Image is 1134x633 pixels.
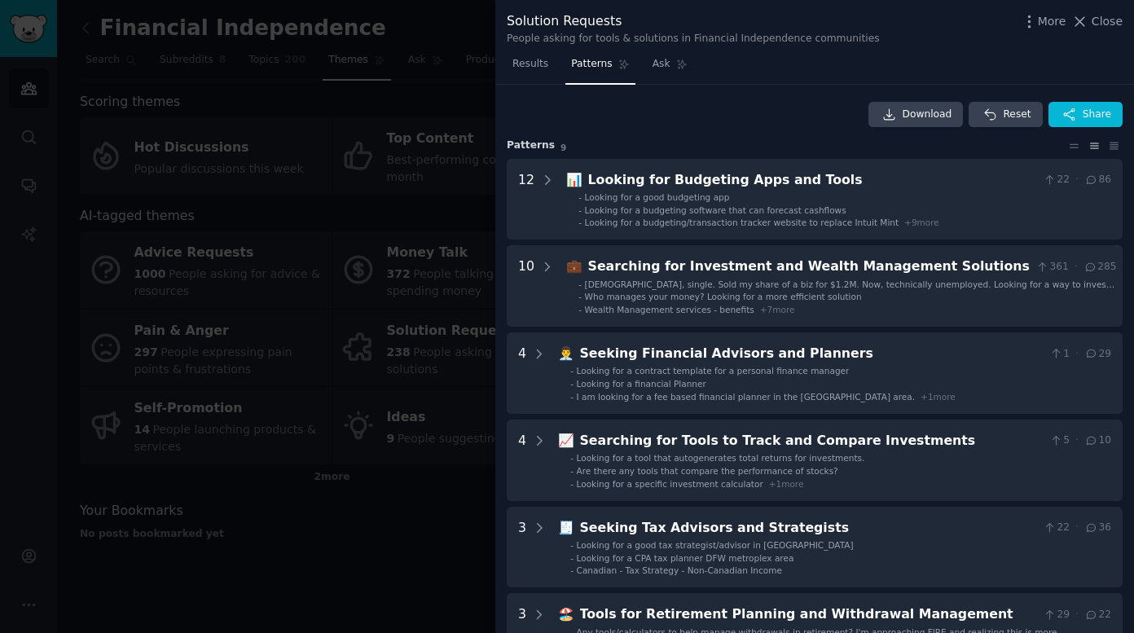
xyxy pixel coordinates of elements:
button: More [1021,13,1066,30]
span: Download [903,108,952,122]
span: Canadian - Tax Strategy - Non-Canadian Income [577,565,782,575]
div: - [570,378,574,389]
span: Share [1083,108,1111,122]
div: - [570,539,574,551]
span: 10 [1084,433,1111,448]
a: Results [507,51,554,85]
div: - [570,565,574,576]
span: More [1038,13,1066,30]
span: · [1075,173,1079,187]
div: Searching for Investment and Wealth Management Solutions [588,257,1030,277]
span: 5 [1049,433,1070,448]
div: Looking for Budgeting Apps and Tools [588,170,1037,191]
span: Looking for a tool that autogenerates total returns for investments. [577,453,865,463]
a: Download [868,102,964,128]
button: Share [1048,102,1123,128]
span: · [1075,521,1079,535]
span: Patterns [571,57,612,72]
span: 💼 [566,258,582,274]
span: 📊 [566,172,582,187]
span: 22 [1043,521,1070,535]
div: - [570,452,574,464]
span: · [1075,608,1079,622]
span: 🧾 [558,520,574,535]
div: - [570,465,574,477]
span: [DEMOGRAPHIC_DATA], single. Sold my share of a biz for $1.2M. Now, technically unemployed. Lookin... [585,279,1115,301]
span: 29 [1043,608,1070,622]
span: · [1075,260,1078,275]
span: Reset [1003,108,1031,122]
a: Ask [647,51,693,85]
span: + 1 more [921,392,956,402]
span: Looking for a contract template for a personal finance manager [577,366,850,376]
div: Tools for Retirement Planning and Withdrawal Management [580,604,1037,625]
div: Seeking Financial Advisors and Planners [580,344,1044,364]
div: Searching for Tools to Track and Compare Investments [580,431,1044,451]
span: Looking for a budgeting software that can forecast cashflows [585,205,846,215]
div: 3 [518,518,526,577]
div: - [570,391,574,402]
span: 22 [1084,608,1111,622]
span: Wealth Management services - benefits [585,305,754,314]
span: Ask [653,57,670,72]
span: Are there any tools that compare the performance of stocks? [577,466,838,476]
span: · [1075,347,1079,362]
span: · [1075,433,1079,448]
span: 29 [1084,347,1111,362]
div: Solution Requests [507,11,880,32]
span: Looking for a good tax strategist/advisor in [GEOGRAPHIC_DATA] [577,540,854,550]
span: 🏖️ [558,606,574,622]
span: Pattern s [507,138,555,153]
div: - [578,217,582,228]
span: 9 [560,143,566,152]
span: 1 [1049,347,1070,362]
div: 10 [518,257,534,315]
span: 📈 [558,433,574,448]
span: + 9 more [904,218,939,227]
button: Reset [969,102,1042,128]
span: Results [512,57,548,72]
span: 86 [1084,173,1111,187]
div: - [578,291,582,302]
div: 4 [518,431,526,490]
span: 36 [1084,521,1111,535]
span: Looking for a specific investment calculator [577,479,763,489]
div: - [570,552,574,564]
span: Looking for a budgeting/transaction tracker website to replace Intuit Mint [585,218,899,227]
span: + 7 more [760,305,795,314]
span: 22 [1043,173,1070,187]
div: - [578,304,582,315]
div: People asking for tools & solutions in Financial Independence communities [507,32,880,46]
span: 👨‍💼 [558,345,574,361]
div: - [570,478,574,490]
span: Close [1092,13,1123,30]
span: Looking for a CPA tax planner DFW metroplex area [577,553,794,563]
span: Looking for a financial Planner [577,379,706,389]
div: - [570,365,574,376]
a: Patterns [565,51,635,85]
div: - [578,191,582,203]
button: Close [1071,13,1123,30]
span: I am looking for a fee based financial planner in the [GEOGRAPHIC_DATA] area. [577,392,916,402]
span: + 1 more [769,479,804,489]
div: Seeking Tax Advisors and Strategists [580,518,1037,538]
span: Who manages your money? Looking for a more efficient solution [585,292,862,301]
div: - [578,279,582,290]
div: - [578,204,582,216]
div: 12 [518,170,534,229]
span: Looking for a good budgeting app [585,192,730,202]
span: 361 [1035,260,1069,275]
span: 285 [1083,260,1117,275]
div: 4 [518,344,526,402]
